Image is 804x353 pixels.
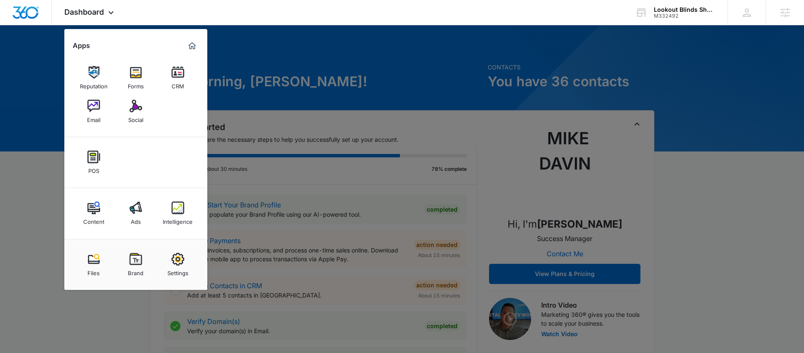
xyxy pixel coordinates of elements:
div: Reputation [80,79,108,90]
a: CRM [162,62,194,94]
a: Settings [162,249,194,281]
a: Reputation [78,62,110,94]
div: Ads [131,214,141,225]
div: POS [88,163,99,174]
a: Social [120,96,152,127]
a: Content [78,197,110,229]
div: Forms [128,79,144,90]
a: POS [78,146,110,178]
div: Files [87,265,100,276]
a: Intelligence [162,197,194,229]
div: account id [654,13,715,19]
a: Marketing 360® Dashboard [185,39,199,53]
a: Email [78,96,110,127]
span: Dashboard [64,8,104,16]
div: Social [128,112,143,123]
div: Content [83,214,104,225]
a: Forms [120,62,152,94]
h2: Apps [73,42,90,50]
div: Intelligence [163,214,193,225]
div: CRM [172,79,184,90]
div: Settings [167,265,188,276]
div: Brand [128,265,143,276]
a: Ads [120,197,152,229]
a: Brand [120,249,152,281]
a: Files [78,249,110,281]
div: account name [654,6,715,13]
div: Email [87,112,100,123]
